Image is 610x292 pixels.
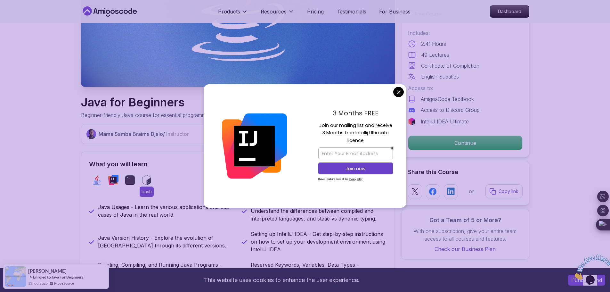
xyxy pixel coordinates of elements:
h3: Got a Team of 5 or More? [408,216,523,225]
p: 2.41 Hours [421,40,446,48]
span: 1 [3,3,5,8]
p: Beginner-friendly Java course for essential programming skills and application development [81,111,294,119]
a: Enroled to Java For Beginners [33,275,83,279]
p: Copy link [499,188,518,195]
span: bash [140,187,154,197]
p: Resources [261,8,287,15]
p: Products [218,8,240,15]
p: or [469,188,474,195]
p: Reserved Keywords, Variables, Data Types - Understand the fundamental building blocks of Java, in... [251,261,387,284]
p: Access to: [408,84,523,92]
span: Instructor [166,131,189,137]
h2: Share this Course [408,168,523,177]
h1: Java for Beginners [81,96,294,109]
p: Mama Samba Braima Djalo / [99,130,189,138]
img: bash logo [142,175,152,185]
p: Java Usages - Learn the various applications and use cases of Java in the real world. [98,203,234,219]
p: Creating, Compiling, and Running Java Programs - Learn how to create, compile, and run Java progr... [98,261,234,284]
p: IntelliJ IDEA Ultimate [421,118,469,125]
button: Continue [408,136,523,150]
span: [PERSON_NAME] [28,268,67,274]
button: Products [218,8,248,21]
img: provesource social proof notification image [5,266,26,287]
img: java logo [92,175,102,185]
img: intellij logo [108,175,118,185]
p: With one subscription, give your entire team access to all courses and features. [408,227,523,243]
p: Certificate of Completion [421,62,479,70]
p: English Subtitles [421,73,459,80]
a: Pricing [307,8,324,15]
a: ProveSource [54,280,74,286]
p: Compiled vs Interpreted, Static vs Dynamic Typing - Understand the differences between compiled a... [251,199,387,222]
button: Copy link [485,184,523,198]
p: Dashboard [490,6,529,17]
span: -> [28,274,32,279]
a: For Business [379,8,411,15]
p: Access to Discord Group [421,106,480,114]
p: Setting up IntelliJ IDEA - Get step-by-step instructions on how to set up your development enviro... [251,230,387,253]
p: AmigosCode Textbook [421,95,474,103]
a: Testimonials [337,8,366,15]
iframe: chat widget [570,252,610,282]
span: 13 hours ago [28,280,48,286]
div: This website uses cookies to enhance the user experience. [5,273,558,287]
p: Continue [408,136,522,150]
button: Accept cookies [568,275,605,286]
img: jetbrains logo [408,118,416,125]
a: Dashboard [490,5,529,18]
a: Check our Business Plan [408,245,523,253]
img: terminal logo [125,175,135,185]
p: 49 Lectures [421,51,449,59]
img: Chat attention grabber [3,3,42,28]
p: Includes: [408,29,523,37]
img: Nelson Djalo [86,129,96,139]
button: Resources [261,8,294,21]
h2: What you will learn [89,160,387,169]
p: Java Version History - Explore the evolution of [GEOGRAPHIC_DATA] through its different versions. [98,234,234,249]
